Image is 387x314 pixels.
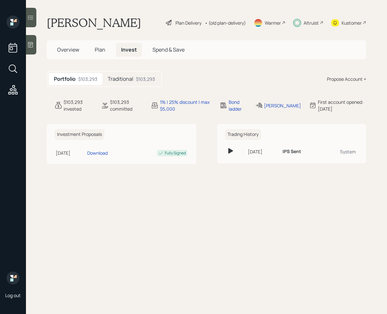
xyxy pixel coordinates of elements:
[265,19,281,26] div: Warmer
[95,46,105,53] span: Plan
[304,19,319,26] div: Altruist
[87,150,108,156] div: Download
[56,150,85,156] div: [DATE]
[175,19,201,26] div: Plan Delivery
[342,19,362,26] div: Kustomer
[225,129,261,140] h6: Trading History
[47,16,141,30] h1: [PERSON_NAME]
[54,76,76,82] h5: Portfolio
[165,150,186,156] div: Fully Signed
[110,99,143,112] div: $103,293 committed
[327,76,366,82] div: Propose Account +
[136,76,155,82] div: $103,293
[283,149,301,154] h6: IPS Sent
[248,148,277,155] div: [DATE]
[54,129,104,140] h6: Investment Proposals
[160,99,212,112] div: 1% | 25% discount | max $5,000
[229,99,247,112] div: Bond ladder
[6,272,19,284] img: retirable_logo.png
[121,46,137,53] span: Invest
[64,99,93,112] div: $103,293 invested
[264,102,301,109] div: [PERSON_NAME]
[205,19,246,26] div: • (old plan-delivery)
[318,99,366,112] div: First account opened: [DATE]
[57,46,79,53] span: Overview
[152,46,185,53] span: Spend & Save
[108,76,133,82] h5: Traditional
[5,292,21,298] div: Log out
[324,148,356,155] div: System
[78,76,97,82] div: $103,293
